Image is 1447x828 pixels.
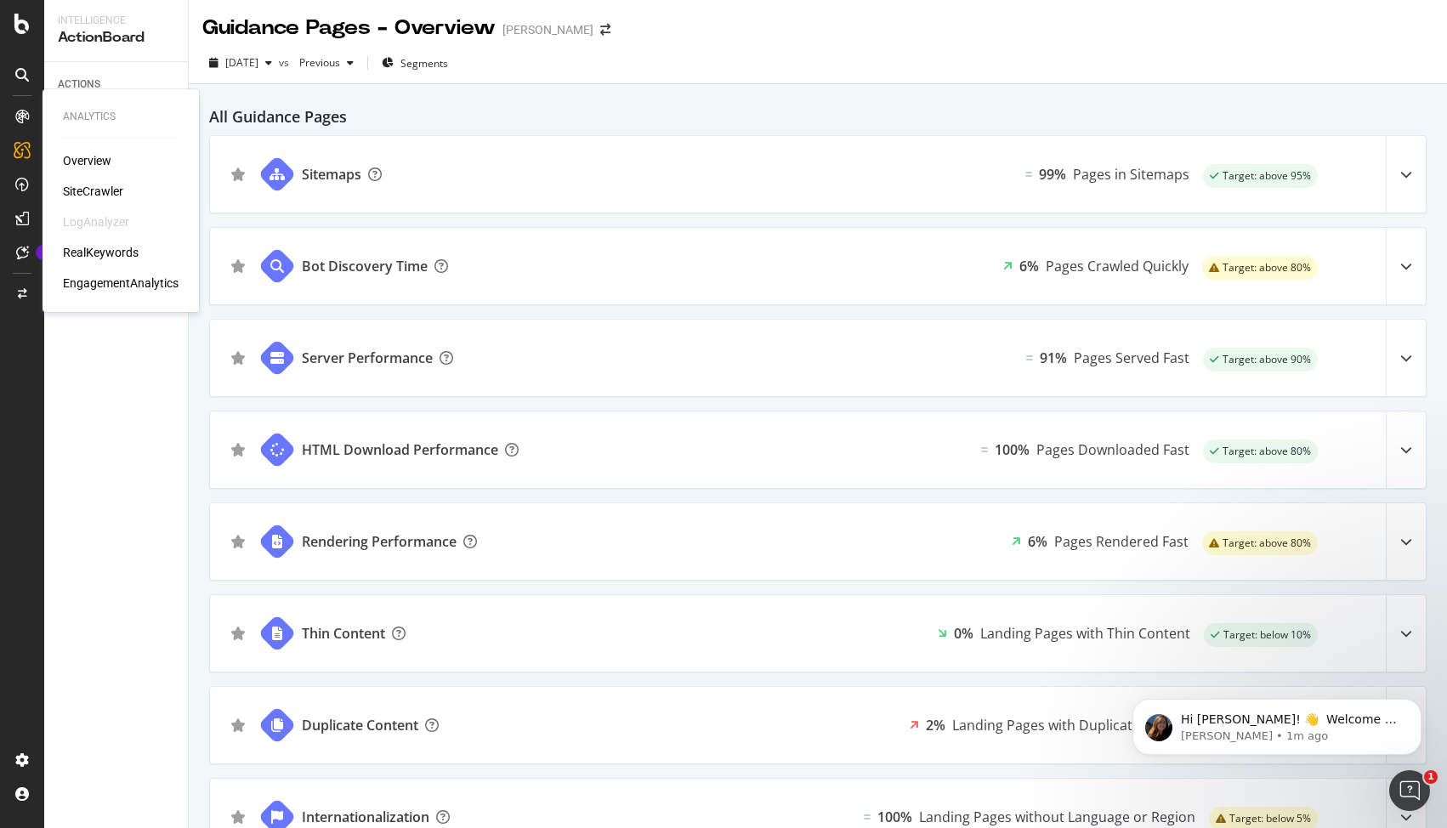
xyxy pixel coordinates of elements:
a: EngagementAnalytics [63,275,179,292]
div: success label [1203,164,1318,188]
div: Duplicate Content [302,715,418,735]
div: Server Performance [302,348,433,368]
div: Tooltip anchor [36,245,51,260]
span: Target: above 80% [1223,446,1311,457]
button: [DATE] [202,49,279,77]
div: Landing Pages without Language or Region [919,807,1195,827]
div: Thin Content [302,623,385,644]
div: 0% [954,623,973,644]
div: star [230,259,246,273]
span: Previous [292,55,340,70]
button: Segments [375,49,455,77]
span: Target: above 95% [1223,171,1311,181]
div: 6% [1019,256,1039,276]
div: star [230,443,246,457]
div: Landing Pages with Thin Content [980,623,1190,644]
div: success label [1203,440,1318,463]
div: 91% [1040,348,1067,368]
h2: All Guidance Pages [209,105,1427,128]
div: warning label [1202,256,1318,280]
div: star [230,810,246,824]
span: 1 [1424,770,1438,784]
div: star [230,351,246,365]
span: Target: below 10% [1223,630,1311,640]
a: ACTIONS [58,76,176,94]
div: Guidance Pages - Overview [202,14,496,43]
div: star [230,718,246,732]
div: star [230,535,246,548]
span: Target: above 90% [1223,354,1311,365]
div: [PERSON_NAME] [502,21,593,38]
span: vs [279,55,292,70]
div: 100% [877,807,912,827]
a: SiteCrawler [63,183,123,200]
div: Bot Discovery Time [302,256,428,276]
div: 100% [995,440,1030,460]
div: LogAnalyzer [63,213,129,230]
div: Analytics [63,110,179,124]
div: success label [1204,623,1318,647]
div: Pages Served Fast [1074,348,1189,368]
div: Pages Crawled Quickly [1046,256,1189,276]
a: Overview [63,152,111,169]
div: ActionBoard [58,28,174,48]
div: 99% [1039,164,1066,184]
iframe: Intercom live chat [1389,770,1430,811]
div: star [230,627,246,640]
div: Internationalization [302,807,429,827]
div: Intelligence [58,14,174,28]
span: Target: below 5% [1229,814,1311,824]
span: 2025 Sep. 7th [225,55,258,70]
div: Sitemaps [302,164,361,184]
div: success label [1203,348,1318,371]
span: Target: above 80% [1223,538,1311,548]
img: Equal [864,814,871,819]
div: arrow-right-arrow-left [600,24,610,36]
div: HTML Download Performance [302,440,498,460]
div: Pages Downloaded Fast [1036,440,1189,460]
div: star [230,167,246,181]
div: Landing Pages with Duplicate Content [952,715,1195,735]
div: Pages in Sitemaps [1073,164,1189,184]
a: RealKeywords [63,244,139,261]
div: warning label [1202,531,1318,555]
div: Rendering Performance [302,531,457,552]
img: Equal [1025,172,1032,177]
img: Equal [1026,355,1033,360]
div: 2% [926,715,945,735]
button: Previous [292,49,360,77]
div: ACTIONS [58,76,100,94]
span: Target: above 80% [1223,263,1311,273]
div: Pages Rendered Fast [1054,531,1189,552]
span: Segments [400,56,448,71]
iframe: Intercom notifications message [1107,663,1447,782]
div: 6% [1028,531,1047,552]
img: Equal [981,447,988,452]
